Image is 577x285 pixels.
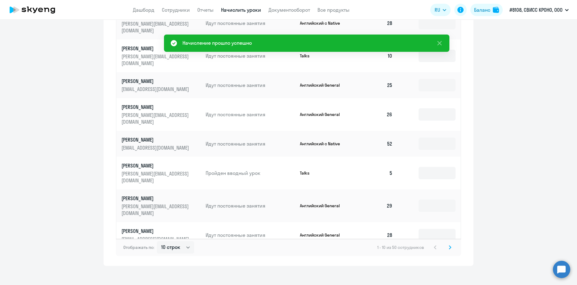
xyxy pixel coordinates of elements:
[354,131,398,157] td: 52
[121,228,201,242] a: [PERSON_NAME][EMAIL_ADDRESS][DOMAIN_NAME]
[300,112,346,117] p: Английский General
[121,45,201,67] a: [PERSON_NAME][PERSON_NAME][EMAIL_ADDRESS][DOMAIN_NAME]
[121,236,190,242] p: [EMAIL_ADDRESS][DOMAIN_NAME]
[435,6,440,14] span: RU
[121,104,190,110] p: [PERSON_NAME]
[506,2,572,17] button: #8108, СВИСС КРОНО, ООО
[121,162,190,169] p: [PERSON_NAME]
[354,72,398,98] td: 25
[121,12,201,34] a: [PERSON_NAME][EMAIL_ADDRESS][DOMAIN_NAME]
[121,195,190,202] p: [PERSON_NAME]
[121,86,190,93] p: [EMAIL_ADDRESS][DOMAIN_NAME]
[121,162,201,184] a: [PERSON_NAME][PERSON_NAME][EMAIL_ADDRESS][DOMAIN_NAME]
[206,20,295,27] p: Идут постоянные занятия
[470,4,503,16] button: Балансbalance
[123,245,154,250] span: Отображать по:
[206,52,295,59] p: Идут постоянные занятия
[300,203,346,209] p: Английский General
[300,141,346,147] p: Английский с Native
[121,104,201,125] a: [PERSON_NAME][PERSON_NAME][EMAIL_ADDRESS][DOMAIN_NAME]
[268,7,310,13] a: Документооборот
[121,112,190,125] p: [PERSON_NAME][EMAIL_ADDRESS][DOMAIN_NAME]
[121,78,190,85] p: [PERSON_NAME]
[197,7,214,13] a: Отчеты
[317,7,350,13] a: Все продукты
[133,7,154,13] a: Дашборд
[206,140,295,147] p: Идут постоянные занятия
[121,195,201,217] a: [PERSON_NAME][PERSON_NAME][EMAIL_ADDRESS][DOMAIN_NAME]
[354,98,398,131] td: 26
[182,39,252,47] div: Начисление прошло успешно
[121,144,190,151] p: [EMAIL_ADDRESS][DOMAIN_NAME]
[300,53,346,59] p: Talks
[354,7,398,39] td: 28
[430,4,451,16] button: RU
[206,170,295,176] p: Пройден вводный урок
[121,136,201,151] a: [PERSON_NAME][EMAIL_ADDRESS][DOMAIN_NAME]
[206,232,295,238] p: Идут постоянные занятия
[206,111,295,118] p: Идут постоянные занятия
[121,53,190,67] p: [PERSON_NAME][EMAIL_ADDRESS][DOMAIN_NAME]
[121,20,190,34] p: [PERSON_NAME][EMAIL_ADDRESS][DOMAIN_NAME]
[300,82,346,88] p: Английский General
[121,228,190,234] p: [PERSON_NAME]
[354,189,398,222] td: 29
[493,7,499,13] img: balance
[162,7,190,13] a: Сотрудники
[121,203,190,217] p: [PERSON_NAME][EMAIL_ADDRESS][DOMAIN_NAME]
[221,7,261,13] a: Начислить уроки
[121,78,201,93] a: [PERSON_NAME][EMAIL_ADDRESS][DOMAIN_NAME]
[300,20,346,26] p: Английский с Native
[121,136,190,143] p: [PERSON_NAME]
[354,39,398,72] td: 10
[377,245,424,250] span: 1 - 10 из 50 сотрудников
[474,6,490,14] div: Баланс
[206,202,295,209] p: Идут постоянные занятия
[300,170,346,176] p: Talks
[354,222,398,248] td: 28
[300,232,346,238] p: Английский General
[121,45,190,52] p: [PERSON_NAME]
[509,6,563,14] p: #8108, СВИСС КРОНО, ООО
[354,157,398,189] td: 5
[206,82,295,89] p: Идут постоянные занятия
[121,170,190,184] p: [PERSON_NAME][EMAIL_ADDRESS][DOMAIN_NAME]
